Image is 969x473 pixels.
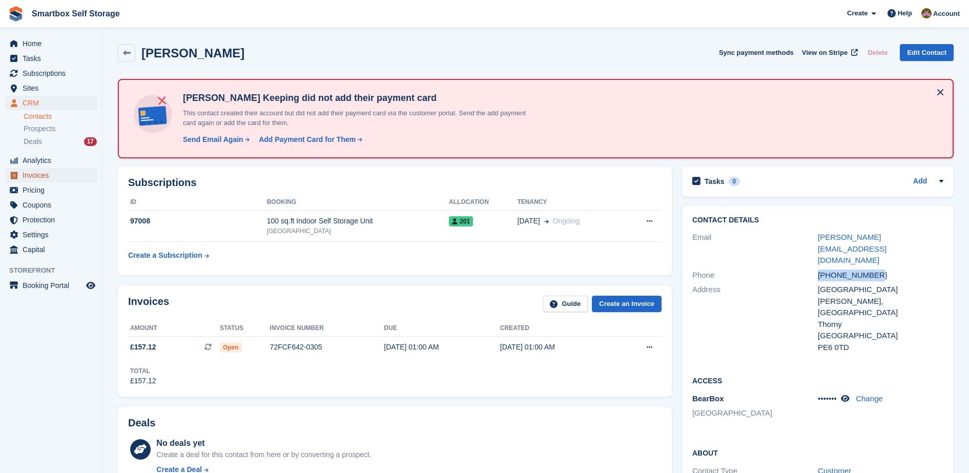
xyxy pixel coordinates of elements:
th: Created [500,320,616,337]
div: [GEOGRAPHIC_DATA] [818,330,943,342]
h2: Tasks [705,177,725,186]
span: Settings [23,228,84,242]
div: 0 [729,177,740,186]
span: Ongoing [553,217,580,225]
div: Create a Subscription [128,250,202,261]
div: Thorny [818,319,943,331]
span: BearBox [692,394,724,403]
div: Add Payment Card for Them [259,134,356,145]
p: This contact created their account but did not add their payment card via the customer portal. Se... [179,108,538,128]
li: [GEOGRAPHIC_DATA] [692,407,818,419]
h4: [PERSON_NAME] Keeping did not add their payment card [179,92,538,104]
div: Total [130,366,156,376]
span: Storefront [9,265,102,276]
a: menu [5,168,97,182]
th: Amount [128,320,220,337]
th: ID [128,194,267,211]
a: Edit Contact [900,44,954,61]
div: [GEOGRAPHIC_DATA] [267,227,449,236]
a: menu [5,66,97,80]
span: Account [933,9,960,19]
span: Create [847,8,868,18]
div: 72FCF642-0305 [270,342,384,353]
span: Deals [24,137,42,147]
a: Add [913,176,927,188]
div: [GEOGRAPHIC_DATA][PERSON_NAME],[GEOGRAPHIC_DATA] [818,284,943,319]
button: Delete [863,44,892,61]
a: Contacts [24,112,97,121]
span: £157.12 [130,342,156,353]
h2: Access [692,375,943,385]
a: menu [5,36,97,51]
span: CRM [23,96,84,110]
a: Guide [543,296,588,313]
span: [DATE] [518,216,540,227]
span: Sites [23,81,84,95]
h2: Subscriptions [128,177,662,189]
div: £157.12 [130,376,156,386]
button: Sync payment methods [719,44,794,61]
img: stora-icon-8386f47178a22dfd0bd8f6a31ec36ba5ce8667c1dd55bd0f319d3a0aa187defe.svg [8,6,24,22]
th: Allocation [449,194,517,211]
img: no-card-linked-e7822e413c904bf8b177c4d89f31251c4716f9871600ec3ca5bfc59e148c83f4.svg [131,92,175,136]
h2: Deals [128,417,155,429]
th: Status [220,320,270,337]
a: menu [5,81,97,95]
div: [DATE] 01:00 AM [500,342,616,353]
span: Open [220,342,242,353]
span: Pricing [23,183,84,197]
span: View on Stripe [802,48,848,58]
span: Coupons [23,198,84,212]
th: Invoice number [270,320,384,337]
span: Capital [23,242,84,257]
div: No deals yet [156,437,371,449]
div: [PHONE_NUMBER] [818,270,943,281]
div: PE6 0TD [818,342,943,354]
div: 100 sq.ft Indoor Self Storage Unit [267,216,449,227]
span: Tasks [23,51,84,66]
a: menu [5,51,97,66]
span: Booking Portal [23,278,84,293]
a: [PERSON_NAME][EMAIL_ADDRESS][DOMAIN_NAME] [818,233,886,264]
a: menu [5,183,97,197]
span: ••••••• [818,394,837,403]
div: [DATE] 01:00 AM [384,342,500,353]
a: Create a Subscription [128,246,209,265]
span: Prospects [24,124,55,134]
a: Preview store [85,279,97,292]
div: 17 [84,137,97,146]
a: Add Payment Card for Them [255,134,363,145]
div: 97008 [128,216,267,227]
th: Booking [267,194,449,211]
span: Help [898,8,912,18]
span: 201 [449,216,473,227]
a: menu [5,213,97,227]
a: Smartbox Self Storage [28,5,124,22]
a: Deals 17 [24,136,97,147]
a: Change [856,394,883,403]
span: Home [23,36,84,51]
a: menu [5,242,97,257]
h2: Contact Details [692,216,943,224]
a: menu [5,198,97,212]
span: Subscriptions [23,66,84,80]
h2: About [692,447,943,458]
div: Create a deal for this contact from here or by converting a prospect. [156,449,371,460]
span: Analytics [23,153,84,168]
h2: [PERSON_NAME] [141,46,244,60]
img: Kayleigh Devlin [921,8,932,18]
a: Prospects [24,124,97,134]
a: menu [5,228,97,242]
th: Due [384,320,500,337]
span: Invoices [23,168,84,182]
span: Protection [23,213,84,227]
a: menu [5,278,97,293]
a: menu [5,96,97,110]
div: Send Email Again [183,134,243,145]
div: Address [692,284,818,353]
div: Phone [692,270,818,281]
div: Email [692,232,818,266]
th: Tenancy [518,194,625,211]
a: menu [5,153,97,168]
h2: Invoices [128,296,169,313]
